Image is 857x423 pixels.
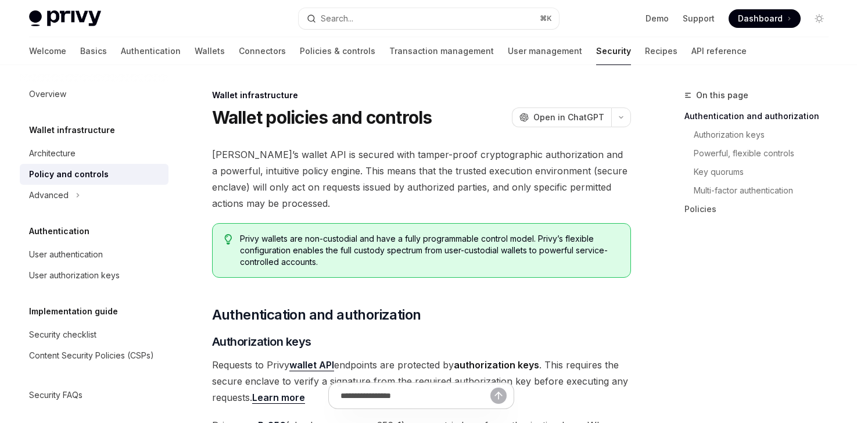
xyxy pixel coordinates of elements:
a: Authentication and authorization [684,107,838,126]
h5: Implementation guide [29,304,118,318]
a: Security checklist [20,324,168,345]
a: Demo [646,13,669,24]
a: Welcome [29,37,66,65]
h5: Authentication [29,224,89,238]
a: Authorization keys [694,126,838,144]
a: Policies [684,200,838,218]
div: User authorization keys [29,268,120,282]
div: Overview [29,87,66,101]
a: User management [508,37,582,65]
a: Overview [20,84,168,105]
span: Requests to Privy endpoints are protected by . This requires the secure enclave to verify a signa... [212,357,631,406]
div: User authentication [29,248,103,261]
div: Security FAQs [29,388,83,402]
strong: authorization keys [454,359,539,371]
a: Support [683,13,715,24]
span: Open in ChatGPT [533,112,604,123]
div: Wallet infrastructure [212,89,631,101]
button: Search...⌘K [299,8,559,29]
div: Architecture [29,146,76,160]
span: [PERSON_NAME]’s wallet API is secured with tamper-proof cryptographic authorization and a powerfu... [212,146,631,212]
a: Architecture [20,143,168,164]
button: Open in ChatGPT [512,107,611,127]
svg: Tip [224,234,232,245]
span: Dashboard [738,13,783,24]
a: Authentication [121,37,181,65]
span: Authentication and authorization [212,306,421,324]
div: Search... [321,12,353,26]
a: Dashboard [729,9,801,28]
a: Wallets [195,37,225,65]
a: Key quorums [694,163,838,181]
a: wallet API [289,359,334,371]
div: Content Security Policies (CSPs) [29,349,154,363]
a: Connectors [239,37,286,65]
button: Toggle dark mode [810,9,829,28]
a: User authorization keys [20,265,168,286]
a: Content Security Policies (CSPs) [20,345,168,366]
a: API reference [691,37,747,65]
a: Basics [80,37,107,65]
span: Authorization keys [212,334,311,350]
div: Policy and controls [29,167,109,181]
a: User authentication [20,244,168,265]
button: Send message [490,388,507,404]
a: Powerful, flexible controls [694,144,838,163]
span: ⌘ K [540,14,552,23]
a: Multi-factor authentication [694,181,838,200]
img: light logo [29,10,101,27]
a: Recipes [645,37,677,65]
a: Policies & controls [300,37,375,65]
span: Privy wallets are non-custodial and have a fully programmable control model. Privy’s flexible con... [240,233,618,268]
a: Security [596,37,631,65]
h5: Wallet infrastructure [29,123,115,137]
div: Advanced [29,188,69,202]
a: Policy and controls [20,164,168,185]
span: On this page [696,88,748,102]
a: Security FAQs [20,385,168,406]
div: Security checklist [29,328,96,342]
a: Transaction management [389,37,494,65]
h1: Wallet policies and controls [212,107,432,128]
